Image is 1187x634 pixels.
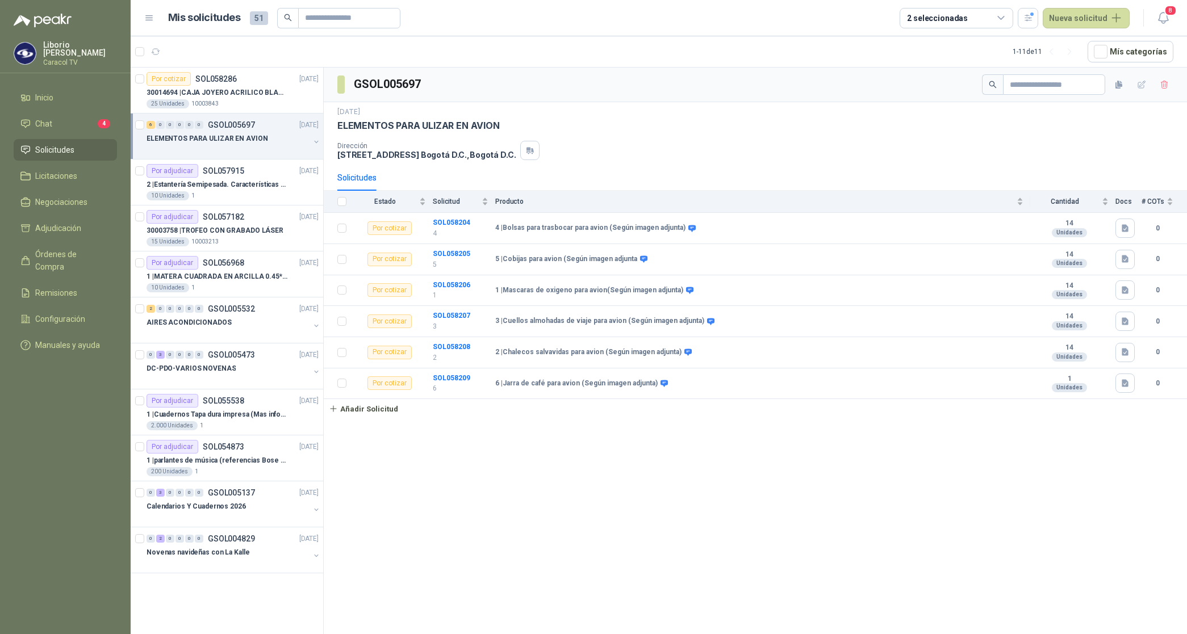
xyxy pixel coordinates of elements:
[147,501,246,512] p: Calendarios Y Cuadernos 2026
[433,219,470,226] b: SOL058204
[299,166,319,177] p: [DATE]
[367,346,412,359] div: Por cotizar
[185,351,194,359] div: 0
[1052,290,1087,299] div: Unidades
[35,117,52,130] span: Chat
[147,532,321,568] a: 0 2 0 0 0 0 GSOL004829[DATE] Novenas navideñas con La Kalle
[299,534,319,544] p: [DATE]
[35,91,53,104] span: Inicio
[208,489,255,497] p: GSOL005137
[175,489,184,497] div: 0
[433,321,488,332] p: 3
[147,225,283,236] p: 30003758 | TROFEO CON GRABADO LÁSER
[433,281,470,289] b: SOL058206
[195,305,203,313] div: 0
[131,159,323,205] a: Por adjudicarSOL057915[DATE] 2 |Estantería Semipesada. Características en el adjunto10 Unidades1
[147,317,232,328] p: AIRES ACONDICIONADOS
[131,205,323,251] a: Por adjudicarSOL057182[DATE] 30003758 |TROFEO CON GRABADO LÁSER15 Unidades10003213
[147,121,155,129] div: 6
[433,383,488,394] p: 6
[191,191,195,200] p: 1
[147,256,198,270] div: Por adjudicar
[147,87,288,98] p: 30014694 | CAJA JOYERO ACRILICO BLANCO OPAL (En el adjunto mas detalle)
[203,213,244,221] p: SOL057182
[191,283,195,292] p: 1
[1142,378,1173,389] b: 0
[14,191,117,213] a: Negociaciones
[1142,191,1187,213] th: # COTs
[495,286,683,295] b: 1 | Mascaras de oxigeno para avion(Según imagen adjunta)
[203,397,244,405] p: SOL055538
[131,251,323,297] a: Por adjudicarSOL056968[DATE] 1 |MATERA CUADRADA EN ARCILLA 0.45*0.45*0.4010 Unidades1
[433,250,470,258] a: SOL058205
[989,81,997,89] span: search
[495,255,637,264] b: 5 | Cobijas para avion (Según imagen adjunta
[495,224,686,233] b: 4 | Bolsas para trasbocar para avion (Según imagen adjunta)
[147,421,198,430] div: 2.000 Unidades
[299,396,319,406] p: [DATE]
[1142,223,1173,234] b: 0
[131,68,323,114] a: Por cotizarSOL058286[DATE] 30014694 |CAJA JOYERO ACRILICO BLANCO OPAL (En el adjunto mas detalle)...
[208,351,255,359] p: GSOL005473
[14,334,117,356] a: Manuales y ayuda
[14,308,117,330] a: Configuración
[433,228,488,239] p: 4
[1030,343,1109,352] b: 14
[495,198,1014,205] span: Producto
[1052,352,1087,362] div: Unidades
[147,363,236,374] p: DC-PDO-VARIOS NOVENAS
[185,305,194,313] div: 0
[14,139,117,161] a: Solicitudes
[147,535,155,543] div: 0
[1013,43,1079,61] div: 1 - 11 de 11
[1030,219,1109,228] b: 14
[147,237,189,246] div: 15 Unidades
[156,351,165,359] div: 3
[147,133,268,144] p: ELEMENTOS PARA ULIZAR EN AVION
[147,210,198,224] div: Por adjudicar
[195,351,203,359] div: 0
[1030,250,1109,259] b: 14
[1142,254,1173,264] b: 0
[208,121,255,129] p: GSOL005697
[299,120,319,131] p: [DATE]
[1142,316,1173,327] b: 0
[433,374,470,382] b: SOL058209
[1043,8,1130,28] button: Nueva solicitud
[1142,285,1173,296] b: 0
[1052,383,1087,392] div: Unidades
[299,258,319,268] p: [DATE]
[147,440,198,454] div: Por adjudicar
[299,304,319,314] p: [DATE]
[14,243,117,278] a: Órdenes de Compra
[147,164,198,178] div: Por adjudicar
[299,488,319,498] p: [DATE]
[299,442,319,452] p: [DATE]
[433,343,470,351] a: SOL058208
[147,179,288,190] p: 2 | Estantería Semipesada. Características en el adjunto
[191,99,219,108] p: 10003843
[35,196,87,208] span: Negociaciones
[353,191,433,213] th: Estado
[1142,198,1164,205] span: # COTs
[1030,282,1109,291] b: 14
[495,317,704,326] b: 3 | Cuellos almohadas de viaje para avion (Según imagen adjunta)
[495,379,658,388] b: 6 | Jarra de café para avion (Según imagen adjunta)
[1030,191,1115,213] th: Cantidad
[14,165,117,187] a: Licitaciones
[43,41,117,57] p: Liborio [PERSON_NAME]
[156,489,165,497] div: 3
[185,535,194,543] div: 0
[166,351,174,359] div: 0
[147,467,193,476] div: 200 Unidades
[147,394,198,408] div: Por adjudicar
[195,489,203,497] div: 0
[200,421,203,430] p: 1
[147,455,288,466] p: 1 | parlantes de música (referencias Bose o Alexa) CON MARCACION 1 LOGO (Mas datos en el adjunto)
[1052,228,1087,237] div: Unidades
[433,191,495,213] th: Solicitud
[299,350,319,360] p: [DATE]
[14,14,72,27] img: Logo peakr
[1153,8,1173,28] button: 8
